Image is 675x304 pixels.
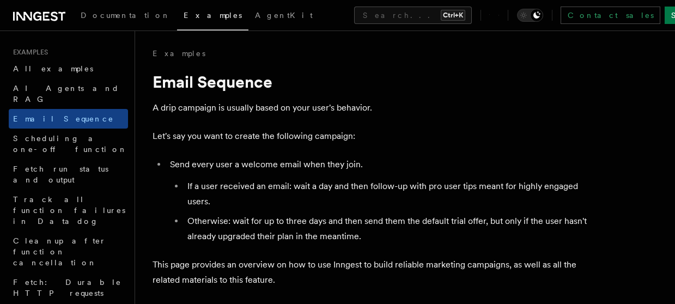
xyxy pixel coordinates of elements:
span: Documentation [81,11,171,20]
li: Send every user a welcome email when they join. [167,157,588,244]
button: Toggle dark mode [517,9,543,22]
span: AI Agents and RAG [13,84,119,104]
a: Track all function failures in Datadog [9,190,128,231]
button: Search...Ctrl+K [354,7,472,24]
a: Cleanup after function cancellation [9,231,128,272]
a: Contact sales [561,7,660,24]
p: Let's say you want to create the following campaign: [153,129,588,144]
a: Examples [177,3,248,31]
p: This page provides an overview on how to use Inngest to build reliable marketing campaigns, as we... [153,257,588,288]
a: Fetch: Durable HTTP requests [9,272,128,303]
a: Examples [153,48,205,59]
li: If a user received an email: wait a day and then follow-up with pro user tips meant for highly en... [184,179,588,209]
a: Fetch run status and output [9,159,128,190]
a: AI Agents and RAG [9,78,128,109]
p: A drip campaign is usually based on your user's behavior. [153,100,588,115]
span: Fetch: Durable HTTP requests [13,278,121,297]
span: Cleanup after function cancellation [13,236,106,267]
span: Track all function failures in Datadog [13,195,125,226]
span: AgentKit [255,11,313,20]
span: Examples [184,11,242,20]
a: All examples [9,59,128,78]
a: AgentKit [248,3,319,29]
span: Fetch run status and output [13,165,108,184]
span: All examples [13,64,93,73]
kbd: Ctrl+K [441,10,465,21]
li: Otherwise: wait for up to three days and then send them the default trial offer, but only if the ... [184,214,588,244]
span: Scheduling a one-off function [13,134,127,154]
a: Email Sequence [9,109,128,129]
span: Examples [9,48,48,57]
a: Documentation [74,3,177,29]
span: Email Sequence [13,114,114,123]
h1: Email Sequence [153,72,588,92]
a: Scheduling a one-off function [9,129,128,159]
